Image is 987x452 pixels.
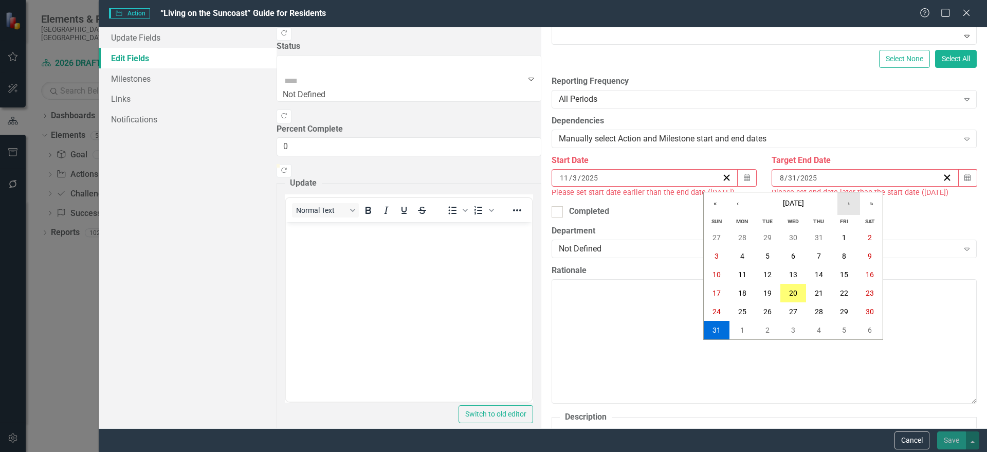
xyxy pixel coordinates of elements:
div: Not Defined [559,243,959,255]
button: August 13, 2025 [780,265,806,284]
button: September 5, 2025 [832,321,857,339]
a: Edit Fields [99,48,277,68]
button: August 26, 2025 [755,302,780,321]
div: Numbered list [470,203,496,218]
button: Underline [395,203,413,218]
abbr: August 8, 2025 [842,252,846,260]
button: [DATE] [749,192,837,215]
abbr: August 10, 2025 [712,270,721,279]
button: September 4, 2025 [806,321,832,339]
abbr: August 14, 2025 [815,270,823,279]
legend: Description [560,411,612,423]
abbr: August 23, 2025 [866,289,874,297]
abbr: August 18, 2025 [738,289,746,297]
abbr: August 4, 2025 [740,252,744,260]
button: Strikethrough [413,203,431,218]
button: › [837,192,860,215]
abbr: August 25, 2025 [738,308,746,316]
label: Rationale [552,265,977,277]
button: August 8, 2025 [832,247,857,265]
button: Select All [935,50,977,68]
button: « [704,192,726,215]
button: August 16, 2025 [857,265,883,284]
abbr: September 6, 2025 [868,326,872,334]
abbr: August 12, 2025 [763,270,772,279]
span: Normal Text [296,206,346,214]
button: Cancel [894,431,929,449]
abbr: August 9, 2025 [868,252,872,260]
button: August 31, 2025 [704,321,729,339]
button: August 29, 2025 [832,302,857,321]
abbr: August 16, 2025 [866,270,874,279]
abbr: July 30, 2025 [789,233,797,242]
button: August 12, 2025 [755,265,780,284]
button: ‹ [726,192,749,215]
button: July 29, 2025 [755,228,780,247]
button: August 9, 2025 [857,247,883,265]
abbr: July 31, 2025 [815,233,823,242]
input: mm [779,173,784,183]
button: Save [937,431,966,449]
abbr: Friday [840,218,848,225]
button: August 23, 2025 [857,284,883,302]
abbr: August 3, 2025 [715,252,719,260]
button: August 14, 2025 [806,265,832,284]
button: Switch to old editor [459,405,533,423]
span: Action [109,8,150,19]
input: dd [788,173,797,183]
div: Target End Date [772,155,977,167]
abbr: August 5, 2025 [765,252,770,260]
button: August 7, 2025 [806,247,832,265]
abbr: Tuesday [762,218,773,225]
div: Completed [569,206,609,218]
abbr: August 15, 2025 [840,270,848,279]
abbr: August 27, 2025 [789,308,797,316]
button: Select None [879,50,930,68]
img: Not Defined [283,73,299,89]
abbr: August 6, 2025 [791,252,795,260]
button: July 30, 2025 [780,228,806,247]
button: August 15, 2025 [832,265,857,284]
button: July 27, 2025 [704,228,729,247]
div: All Periods [559,94,959,105]
abbr: August 2, 2025 [868,233,872,242]
button: August 25, 2025 [729,302,755,321]
abbr: August 22, 2025 [840,289,848,297]
abbr: August 7, 2025 [817,252,821,260]
span: / [797,173,800,183]
abbr: August 24, 2025 [712,308,721,316]
button: August 28, 2025 [806,302,832,321]
abbr: September 3, 2025 [791,326,795,334]
abbr: August 13, 2025 [789,270,797,279]
label: Reporting Frequency [552,76,977,87]
abbr: August 28, 2025 [815,308,823,316]
div: Start Date [552,155,757,167]
div: Manually select Action and Milestone start and end dates [559,133,959,145]
label: Percent Complete [277,123,541,135]
button: Bold [359,203,377,218]
abbr: August 31, 2025 [712,326,721,334]
span: / [784,173,788,183]
div: Not Defined [283,89,422,101]
button: Block Normal Text [292,203,359,218]
abbr: September 4, 2025 [817,326,821,334]
legend: Update [285,177,322,189]
button: July 31, 2025 [806,228,832,247]
button: August 20, 2025 [780,284,806,302]
div: Please set end date later than the start date ([DATE]) [772,187,977,198]
button: September 6, 2025 [857,321,883,339]
abbr: Sunday [711,218,722,225]
abbr: August 1, 2025 [842,233,846,242]
div: Please set start date earlier than the end date ([DATE]) [552,187,757,198]
div: Bullet list [444,203,469,218]
abbr: August 30, 2025 [866,308,874,316]
button: August 24, 2025 [704,302,729,321]
button: August 4, 2025 [729,247,755,265]
button: September 2, 2025 [755,321,780,339]
a: Milestones [99,68,277,89]
button: August 22, 2025 [832,284,857,302]
abbr: September 5, 2025 [842,326,846,334]
abbr: July 27, 2025 [712,233,721,242]
button: August 19, 2025 [755,284,780,302]
abbr: August 29, 2025 [840,308,848,316]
